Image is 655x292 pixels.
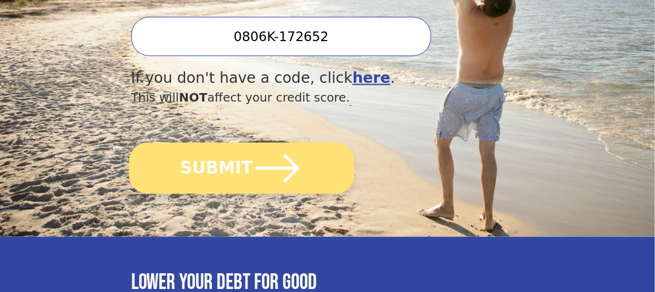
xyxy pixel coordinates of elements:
[131,17,432,56] input: Enter your Offer Code:
[129,143,354,194] button: SUBMIT
[179,91,207,105] span: NOT
[353,69,391,86] a: here
[131,67,465,89] div: If you don't have a code, click .
[131,89,465,107] div: This will affect your credit score.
